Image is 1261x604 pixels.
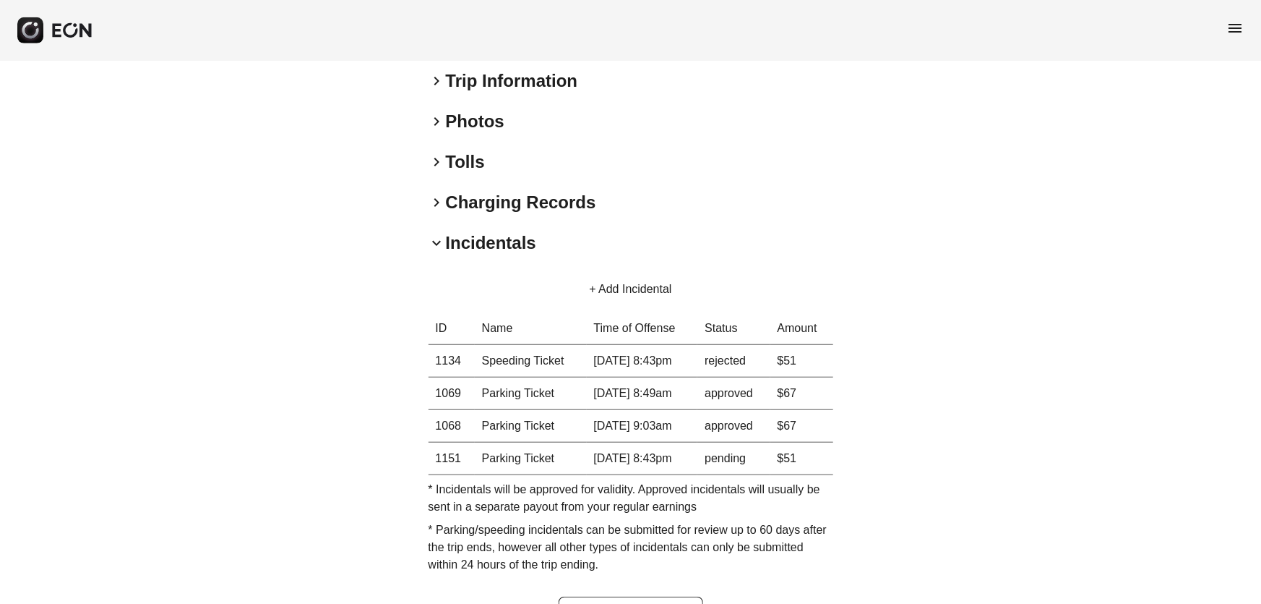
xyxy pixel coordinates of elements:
span: keyboard_arrow_right [429,113,446,130]
td: $67 [770,410,833,443]
td: pending [697,443,770,475]
th: Time of Offense [587,312,698,345]
h2: Tolls [446,150,485,174]
span: keyboard_arrow_right [429,194,446,211]
th: Amount [770,312,833,345]
td: Parking Ticket [475,443,587,475]
td: approved [697,378,770,410]
td: Speeding Ticket [475,345,587,378]
td: [DATE] 8:43pm [587,443,698,475]
td: approved [697,410,770,443]
td: Parking Ticket [475,378,587,410]
td: [DATE] 8:49am [587,378,698,410]
h2: Trip Information [446,69,578,93]
th: 1151 [429,443,475,475]
span: menu [1226,20,1244,37]
td: [DATE] 8:43pm [587,345,698,378]
td: $51 [770,443,833,475]
button: + Add Incidental [572,272,689,307]
th: 1134 [429,345,475,378]
h2: Photos [446,110,504,133]
td: [DATE] 9:03am [587,410,698,443]
h2: Charging Records [446,191,596,214]
p: * Parking/speeding incidentals can be submitted for review up to 60 days after the trip ends, how... [429,522,833,574]
th: Name [475,312,587,345]
h2: Incidentals [446,231,536,255]
td: rejected [697,345,770,378]
span: keyboard_arrow_right [429,153,446,171]
th: Status [697,312,770,345]
td: Parking Ticket [475,410,587,443]
span: keyboard_arrow_down [429,234,446,252]
td: $67 [770,378,833,410]
p: * Incidentals will be approved for validity. Approved incidentals will usually be sent in a separ... [429,481,833,516]
th: 1069 [429,378,475,410]
span: keyboard_arrow_right [429,72,446,90]
th: ID [429,312,475,345]
th: 1068 [429,410,475,443]
td: $51 [770,345,833,378]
